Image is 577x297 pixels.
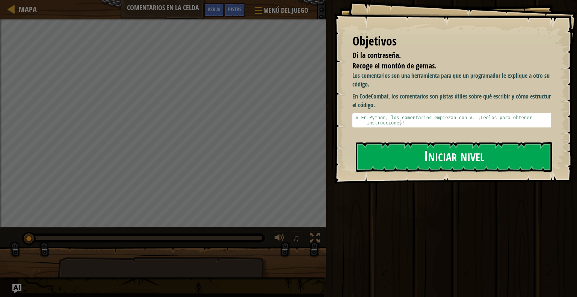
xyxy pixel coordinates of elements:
[292,232,300,244] span: ♫
[272,231,287,247] button: Ajustar el volúmen
[356,142,552,172] button: Iniciar nivel
[12,284,21,293] button: Ask AI
[15,4,37,14] a: Mapa
[291,231,304,247] button: ♫
[249,3,313,21] button: Menú del Juego
[204,3,224,17] button: Ask AI
[352,92,556,109] p: En CodeCombat, los comentarios son pistas útiles sobre qué escribir y cómo estructurar el código.
[19,4,37,14] span: Mapa
[352,61,437,71] span: Recoge el montón de gemas.
[352,33,551,50] div: Objetivos
[343,61,549,71] li: Recoge el montón de gemas.
[208,6,221,13] span: Ask AI
[307,231,322,247] button: Cambia a pantalla completa.
[352,71,556,89] p: Los comentarios son una herramienta para que un programador le explique a otro su código.
[343,50,549,61] li: Di la contraseña.
[228,6,242,13] span: Pistas
[352,50,401,60] span: Di la contraseña.
[263,6,308,15] span: Menú del Juego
